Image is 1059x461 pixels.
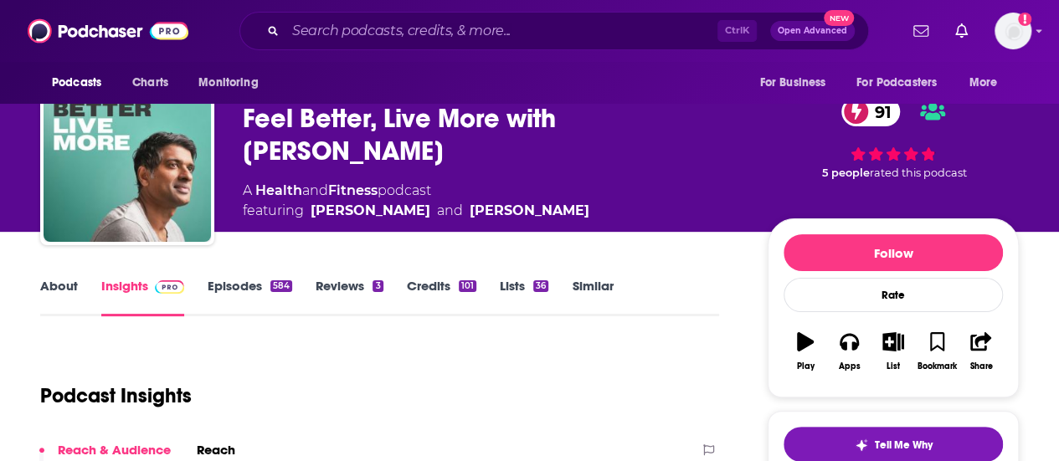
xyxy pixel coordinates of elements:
button: Open AdvancedNew [770,21,855,41]
button: open menu [958,67,1019,99]
button: open menu [40,67,123,99]
div: [PERSON_NAME] [311,201,430,221]
a: Health [255,182,302,198]
div: Apps [839,361,861,371]
button: Show profile menu [995,13,1031,49]
img: User Profile [995,13,1031,49]
div: Rate [784,278,1003,312]
span: For Podcasters [856,71,937,95]
button: open menu [846,67,961,99]
a: Show notifications dropdown [907,17,935,45]
span: 91 [858,97,900,126]
div: 584 [270,280,292,292]
span: Podcasts [52,71,101,95]
span: Tell Me Why [875,438,933,452]
div: A podcast [243,181,589,221]
div: List [887,361,900,371]
span: and [437,201,463,221]
div: Share [969,361,992,371]
img: Podchaser - Follow, Share and Rate Podcasts [28,15,188,47]
a: Episodes584 [208,278,292,316]
span: and [302,182,328,198]
div: 101 [459,280,476,292]
button: Play [784,321,827,382]
a: Fitness [328,182,378,198]
input: Search podcasts, credits, & more... [285,18,717,44]
button: Apps [827,321,871,382]
img: Podchaser Pro [155,280,184,294]
button: open menu [748,67,846,99]
a: Credits101 [407,278,476,316]
a: Dr. Rangan Chatterjee [470,201,589,221]
div: 91 5 peoplerated this podcast [768,86,1019,191]
span: featuring [243,201,589,221]
a: 91 [841,97,900,126]
span: New [824,10,854,26]
h2: Reach [197,442,235,458]
span: More [969,71,998,95]
div: Bookmark [918,361,957,371]
a: Lists36 [500,278,548,316]
span: Ctrl K [717,20,757,42]
span: Logged in as josefine.kals [995,13,1031,49]
a: Similar [572,278,613,316]
div: Search podcasts, credits, & more... [239,12,869,50]
p: Reach & Audience [58,442,171,458]
img: tell me why sparkle [855,438,868,452]
span: rated this podcast [870,166,967,179]
span: For Business [759,71,825,95]
button: List [871,321,915,382]
button: Bookmark [915,321,959,382]
button: Share [959,321,1003,382]
h1: Podcast Insights [40,383,192,408]
img: Feel Better, Live More with Dr Rangan Chatterjee [44,74,211,242]
button: open menu [187,67,280,99]
a: InsightsPodchaser Pro [101,278,184,316]
a: Charts [121,67,178,99]
div: 36 [533,280,548,292]
button: Follow [784,234,1003,271]
svg: Add a profile image [1018,13,1031,26]
div: 3 [373,280,383,292]
a: Reviews3 [316,278,383,316]
a: About [40,278,78,316]
div: Play [797,361,815,371]
span: Open Advanced [778,27,847,35]
span: Charts [132,71,168,95]
span: Monitoring [198,71,258,95]
a: Show notifications dropdown [948,17,974,45]
span: 5 people [822,166,870,179]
